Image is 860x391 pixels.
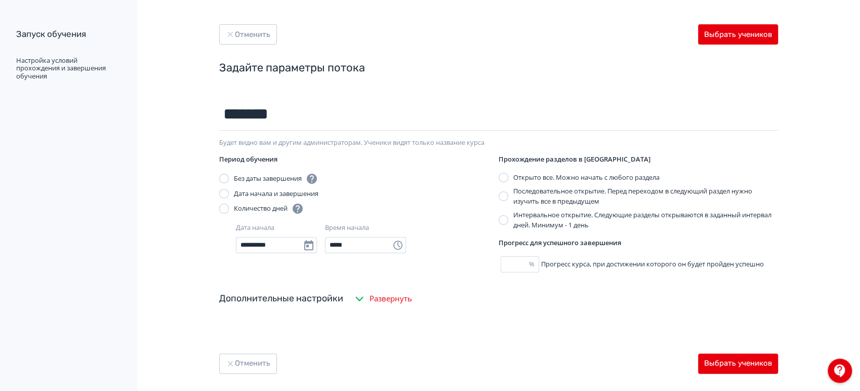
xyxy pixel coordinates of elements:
button: Развернуть [351,289,414,309]
div: Дата начала и завершения [234,189,318,199]
button: Отменить [219,354,277,374]
div: Настройка условий прохождения и завершения обучения [16,57,118,81]
div: Прогресс для успешного завершения [499,238,778,248]
button: Выбрать учеников [698,354,778,374]
div: Количество дней [234,203,304,215]
div: Интервальное открытие. Следующие разделы открываются в заданный интервал дней. Минимум - 1 день [513,210,778,230]
div: Прохождение разделов в [GEOGRAPHIC_DATA] [499,154,778,165]
div: Время начала [325,223,369,233]
div: Дополнительные настройки [219,292,343,305]
div: Прогресс курса, при достижении которого он будет пройден успешно [499,256,778,272]
div: Открыто все. Можно начать с любого раздела [513,173,660,183]
div: Последовательное открытие. Перед переходом в следующий раздел нужно изучить все в предыдущем [513,186,778,206]
button: Отменить [219,24,277,45]
div: Будет видно вам и другим администраторам. Ученики видят только название курса [219,139,778,147]
span: Развернуть [370,293,412,304]
div: Дата начала [236,223,274,233]
div: Период обучения [219,154,499,165]
div: % [529,259,539,269]
div: Запуск обучения [16,28,118,41]
button: Выбрать учеников [698,24,778,45]
div: Задайте параметры потока [219,61,778,75]
div: Без даты завершения [234,173,318,185]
